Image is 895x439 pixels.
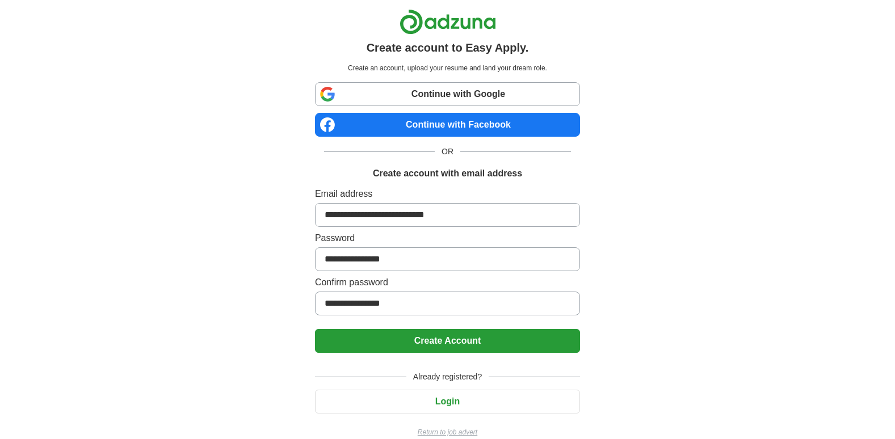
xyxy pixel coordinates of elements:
[315,427,580,437] a: Return to job advert
[315,82,580,106] a: Continue with Google
[367,39,529,56] h1: Create account to Easy Apply.
[315,329,580,353] button: Create Account
[317,63,578,73] p: Create an account, upload your resume and land your dream role.
[315,113,580,137] a: Continue with Facebook
[315,276,580,289] label: Confirm password
[435,146,460,158] span: OR
[400,9,496,35] img: Adzuna logo
[315,231,580,245] label: Password
[315,396,580,406] a: Login
[373,167,522,180] h1: Create account with email address
[315,390,580,413] button: Login
[315,187,580,201] label: Email address
[406,371,489,383] span: Already registered?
